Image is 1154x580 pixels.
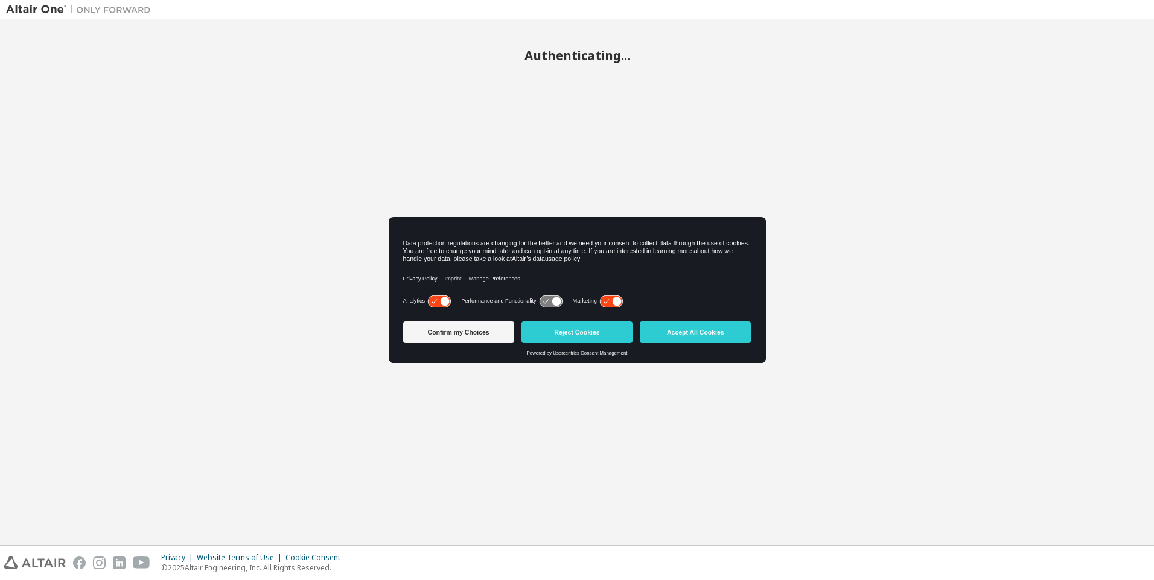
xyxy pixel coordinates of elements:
[73,556,86,569] img: facebook.svg
[133,556,150,569] img: youtube.svg
[6,48,1148,63] h2: Authenticating...
[113,556,126,569] img: linkedin.svg
[93,556,106,569] img: instagram.svg
[4,556,66,569] img: altair_logo.svg
[6,4,157,16] img: Altair One
[197,553,285,563] div: Website Terms of Use
[285,553,348,563] div: Cookie Consent
[161,563,348,573] p: © 2025 Altair Engineering, Inc. All Rights Reserved.
[161,553,197,563] div: Privacy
